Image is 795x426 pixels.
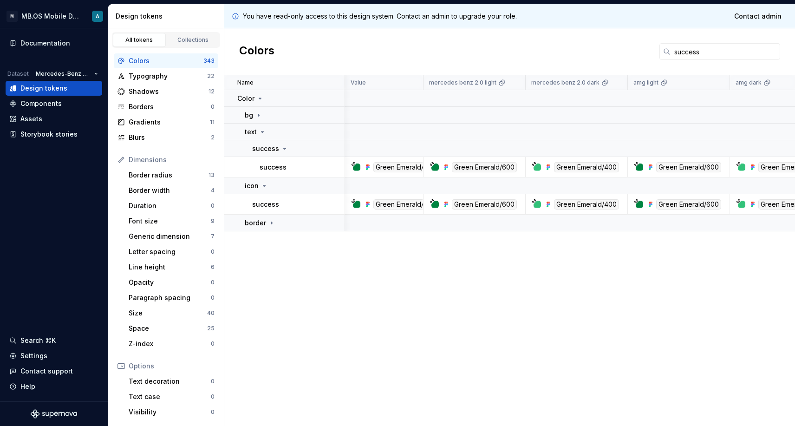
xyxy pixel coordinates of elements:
[245,111,253,120] p: bg
[129,232,211,241] div: Generic dimension
[114,130,218,145] a: Blurs2
[125,275,218,290] a: Opacity0
[452,162,517,172] div: Green Emerald/600
[116,12,220,21] div: Design tokens
[125,290,218,305] a: Paragraph spacing0
[209,171,215,179] div: 13
[125,183,218,198] a: Border width4
[31,409,77,419] svg: Supernova Logo
[125,168,218,183] a: Border radius13
[734,12,782,21] span: Contact admin
[243,12,517,21] p: You have read-only access to this design system. Contact an admin to upgrade your role.
[6,364,102,379] button: Contact support
[129,87,209,96] div: Shadows
[7,11,18,22] div: M
[129,155,215,164] div: Dimensions
[6,36,102,51] a: Documentation
[125,260,218,275] a: Line height6
[211,233,215,240] div: 7
[116,36,163,44] div: All tokens
[211,294,215,301] div: 0
[129,278,211,287] div: Opacity
[129,392,211,401] div: Text case
[20,336,56,345] div: Search ⌘K
[129,377,211,386] div: Text decoration
[211,393,215,400] div: 0
[129,72,207,81] div: Typography
[209,88,215,95] div: 12
[207,72,215,80] div: 22
[129,247,211,256] div: Letter spacing
[36,70,91,78] span: Mercedes-Benz 2.0
[207,309,215,317] div: 40
[125,214,218,229] a: Font size9
[125,321,218,336] a: Space25
[656,199,721,210] div: Green Emerald/600
[554,162,619,172] div: Green Emerald/400
[260,163,287,172] p: success
[6,348,102,363] a: Settings
[114,84,218,99] a: Shadows12
[211,134,215,141] div: 2
[736,79,762,86] p: amg dark
[373,162,438,172] div: Green Emerald/600
[6,379,102,394] button: Help
[170,36,216,44] div: Collections
[129,361,215,371] div: Options
[129,324,207,333] div: Space
[671,43,780,60] input: Search in tokens...
[656,162,721,172] div: Green Emerald/600
[211,378,215,385] div: 0
[351,79,366,86] p: Value
[237,94,254,103] p: Color
[125,374,218,389] a: Text decoration0
[20,39,70,48] div: Documentation
[211,408,215,416] div: 0
[245,218,266,228] p: border
[129,216,211,226] div: Font size
[32,67,102,80] button: Mercedes-Benz 2.0
[129,56,203,66] div: Colors
[211,340,215,347] div: 0
[6,333,102,348] button: Search ⌘K
[129,118,210,127] div: Gradients
[125,198,218,213] a: Duration0
[129,308,207,318] div: Size
[114,99,218,114] a: Borders0
[125,336,218,351] a: Z-index0
[210,118,215,126] div: 11
[20,84,67,93] div: Design tokens
[728,8,788,25] a: Contact admin
[554,199,619,210] div: Green Emerald/400
[125,306,218,321] a: Size40
[373,199,438,210] div: Green Emerald/600
[211,263,215,271] div: 6
[125,405,218,419] a: Visibility0
[252,200,279,209] p: success
[20,99,62,108] div: Components
[211,279,215,286] div: 0
[125,244,218,259] a: Letter spacing0
[129,170,209,180] div: Border radius
[211,248,215,256] div: 0
[129,293,211,302] div: Paragraph spacing
[20,351,47,360] div: Settings
[129,133,211,142] div: Blurs
[203,57,215,65] div: 343
[114,53,218,68] a: Colors343
[245,181,259,190] p: icon
[129,407,211,417] div: Visibility
[6,81,102,96] a: Design tokens
[6,96,102,111] a: Components
[429,79,496,86] p: mercedes benz 2.0 light
[7,70,29,78] div: Dataset
[20,382,35,391] div: Help
[129,186,211,195] div: Border width
[211,202,215,210] div: 0
[6,111,102,126] a: Assets
[129,201,211,210] div: Duration
[21,12,81,21] div: MB.OS Mobile Design System
[96,13,99,20] div: A
[125,389,218,404] a: Text case0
